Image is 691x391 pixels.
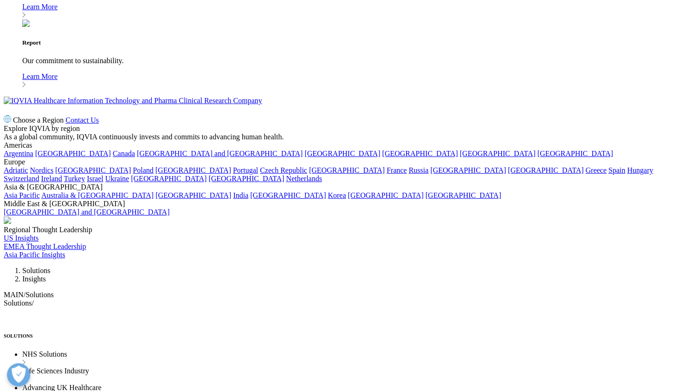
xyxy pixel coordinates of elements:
button: Open Preferences [7,363,30,386]
div: As a global community, IQVIA continuously invests and commits to advancing human health. [4,133,687,141]
a: [GEOGRAPHIC_DATA] [348,191,423,199]
a: Nordics [30,166,53,174]
div: / [4,291,687,299]
a: Korea [328,191,346,199]
a: [GEOGRAPHIC_DATA] [55,166,131,174]
a: Ireland [41,175,62,182]
div: Explore IQVIA by region [4,124,687,133]
div: Middle East & [GEOGRAPHIC_DATA] [4,200,687,208]
a: Asia Pacific [4,191,40,199]
a: Ukraine [105,175,129,182]
a: Insights [22,275,46,283]
a: [GEOGRAPHIC_DATA] [382,150,458,157]
a: Poland [133,166,153,174]
div: / [4,299,687,321]
img: IQVIA Healthcare Information Technology and Pharma Clinical Research Company [4,97,262,105]
a: Turkey [64,175,85,182]
a: [GEOGRAPHIC_DATA] [35,150,111,157]
li: NHS Solutions [22,350,687,367]
span: Solutions [4,299,32,307]
a: Czech Republic [260,166,307,174]
h6: SOLUTIONS [4,333,687,339]
a: Russia [409,166,429,174]
a: [GEOGRAPHIC_DATA] [131,175,207,182]
a: Canada [113,150,135,157]
a: Solutions [22,267,50,274]
a: [GEOGRAPHIC_DATA] [250,191,326,199]
a: Spain [608,166,625,174]
span: MAIN [4,291,24,299]
h5: Report [22,39,687,46]
a: [GEOGRAPHIC_DATA] [537,150,613,157]
a: [GEOGRAPHIC_DATA] [430,166,506,174]
a: [GEOGRAPHIC_DATA] [508,166,583,174]
a: Portugal [233,166,258,174]
a: [GEOGRAPHIC_DATA] [304,150,380,157]
a: Asia Pacific Insights [4,251,65,259]
img: 1005_group-of-friends-laughing-and-smiling-outside.jpg [22,20,30,27]
a: [GEOGRAPHIC_DATA] [309,166,385,174]
a: [GEOGRAPHIC_DATA] and [GEOGRAPHIC_DATA] [4,208,169,216]
span: Solutions [26,291,53,299]
div: Regional Thought Leadership [4,226,687,234]
a: Learn More [22,72,687,89]
a: [GEOGRAPHIC_DATA] [208,175,284,182]
div: Americas [4,141,687,150]
a: Argentina [4,150,33,157]
a: [GEOGRAPHIC_DATA] [155,166,231,174]
a: India [233,191,248,199]
a: Contact Us [65,116,99,124]
a: Greece [585,166,606,174]
a: Israel [87,175,103,182]
a: [GEOGRAPHIC_DATA] and [GEOGRAPHIC_DATA] [137,150,303,157]
a: Learn More [22,3,687,20]
div: Europe [4,158,687,166]
a: [GEOGRAPHIC_DATA] [426,191,501,199]
div: Asia & [GEOGRAPHIC_DATA] [4,183,687,191]
a: France [387,166,407,174]
a: [GEOGRAPHIC_DATA] [155,191,231,199]
a: [GEOGRAPHIC_DATA] [460,150,536,157]
a: Switzerland [4,175,39,182]
a: EMEA Thought Leadership [4,242,86,250]
img: 2093_analyzing-data-using-big-screen-display-and-laptop.png [4,216,11,224]
a: Netherlands [286,175,322,182]
a: Adriatic [4,166,28,174]
a: Australia & [GEOGRAPHIC_DATA] [41,191,154,199]
p: Our commitment to sustainability. [22,57,687,65]
li: Life Sciences Industry [22,367,687,384]
a: Hungary [627,166,653,174]
span: Choose a Region [13,116,64,124]
a: US Insights [4,234,39,242]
